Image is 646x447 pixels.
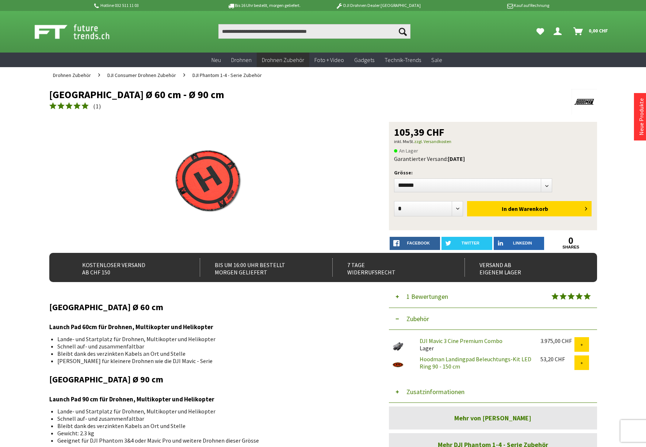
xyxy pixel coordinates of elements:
[442,237,492,250] a: twitter
[435,1,549,10] p: Kauf auf Rechnung
[570,24,612,39] a: Warenkorb
[57,335,361,343] li: Lande- und Startplatz für Drohnen, Multikopter und Helikopter
[426,53,447,68] a: Sale
[57,350,361,357] li: Bleibt dank des verzinkten Kabels an Ort und Stelle
[395,24,410,39] button: Suchen
[93,103,101,110] span: ( )
[57,415,361,422] li: Schnell auf- und zusammenfaltbar
[572,89,597,115] img: Hoodman
[96,103,99,110] span: 1
[394,146,418,155] span: An Lager
[389,406,597,429] a: Mehr von [PERSON_NAME]
[150,122,267,239] img: Hoodman Landeplatz Ø 60 cm - Ø 90 cm
[385,56,421,63] span: Technik-Trends
[189,67,265,83] a: DJI Phantom 1-4 - Serie Zubehör
[394,168,592,177] p: Grösse:
[394,155,592,162] div: Garantierter Versand:
[49,322,367,332] h3: Launch Pad 60cm für Drohnen, Multikopter und Helikopter
[389,308,597,330] button: Zubehör
[540,337,574,344] div: 3.975,00 CHF
[200,258,316,277] div: Bis um 16:00 Uhr bestellt Morgen geliefert
[226,53,257,68] a: Drohnen
[257,53,309,68] a: Drohnen Zubehör
[309,53,349,68] a: Foto + Video
[57,437,361,444] li: Geeignet für DJI Phantom 3&4 oder Mavic Pro und weitere Drohnen dieser Grösse
[394,137,592,146] p: inkl. MwSt.
[57,422,361,429] li: Bleibt dank des verzinkten Kabels an Ort und Stelle
[49,89,488,100] h1: [GEOGRAPHIC_DATA] Ø 60 cm - Ø 90 cm
[35,23,126,41] img: Shop Futuretrends - zur Startseite wechseln
[206,53,226,68] a: Neu
[533,24,548,39] a: Meine Favoriten
[349,53,379,68] a: Gadgets
[49,102,101,111] a: (1)
[211,56,221,63] span: Neu
[502,205,518,212] span: In den
[379,53,426,68] a: Technik-Trends
[49,375,367,384] h2: [GEOGRAPHIC_DATA] Ø 90 cm
[431,56,442,63] span: Sale
[414,139,451,144] a: zzgl. Versandkosten
[93,1,207,10] p: Hotline 032 511 11 03
[420,355,531,370] a: Hoodman Landingpad Beleuchtungs-Kit LED Ring 90 - 150 cm
[68,258,184,277] div: Kostenloser Versand ab CHF 150
[465,258,581,277] div: Versand ab eigenem Lager
[638,98,645,135] a: Neue Produkte
[49,67,95,83] a: Drohnen Zubehör
[448,155,465,162] b: [DATE]
[394,127,444,137] span: 105,39 CHF
[414,337,535,352] div: Lager
[57,343,361,350] li: Schnell auf- und zusammenfaltbar
[57,429,361,437] li: Gewicht: 2.3 kg
[354,56,374,63] span: Gadgets
[389,286,597,308] button: 1 Bewertungen
[207,1,321,10] p: Bis 16 Uhr bestellt, morgen geliefert.
[467,201,592,216] button: In den Warenkorb
[546,237,596,245] a: 0
[49,394,367,404] h3: Launch Pad 90 cm für Drohnen, Multikopter und Helikopter
[551,24,567,39] a: Hi, Beatrice - Dein Konto
[513,241,532,245] span: LinkedIn
[104,67,180,83] a: DJI Consumer Drohnen Zubehör
[53,72,91,78] span: Drohnen Zubehör
[462,241,479,245] span: twitter
[407,241,430,245] span: facebook
[218,24,410,39] input: Produkt, Marke, Kategorie, EAN, Artikelnummer…
[231,56,252,63] span: Drohnen
[107,72,176,78] span: DJI Consumer Drohnen Zubehör
[192,72,262,78] span: DJI Phantom 1-4 - Serie Zubehör
[321,1,435,10] p: DJI Drohnen Dealer [GEOGRAPHIC_DATA]
[314,56,344,63] span: Foto + Video
[494,237,544,250] a: LinkedIn
[420,337,502,344] a: DJI Mavic 3 Cine Premium Combo
[389,381,597,403] button: Zusatzinformationen
[546,245,596,250] a: shares
[332,258,449,277] div: 7 Tage Widerrufsrecht
[262,56,304,63] span: Drohnen Zubehör
[389,337,407,355] img: DJI Mavic 3 Cine Premium Combo
[57,408,361,415] li: Lande- und Startplatz für Drohnen, Multikopter und Helikopter
[389,355,407,374] img: Hoodman Landingpad Beleuchtungs-Kit LED Ring 90 - 150 cm
[57,357,361,365] li: [PERSON_NAME] für kleinere Drohnen wie die DJI Mavic - Serie
[540,355,574,363] div: 53,20 CHF
[390,237,440,250] a: facebook
[49,303,367,312] h2: [GEOGRAPHIC_DATA] Ø 60 cm
[519,205,548,212] span: Warenkorb
[589,25,608,36] span: 0,00 CHF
